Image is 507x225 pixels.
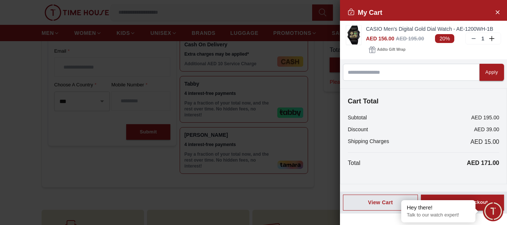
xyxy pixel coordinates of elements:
[471,114,500,121] p: AED 195.00
[483,201,503,221] div: Chat Widget
[348,126,368,133] p: Discount
[366,44,408,55] button: Addto Gift Wrap
[347,7,382,18] h2: My Cart
[480,64,504,81] button: Apply
[437,198,488,207] div: Proceed to Checkout
[421,195,504,211] button: Proceed to Checkout
[480,35,486,42] p: 1
[366,36,394,42] span: AED 156.00
[396,36,424,42] span: AED 195.00
[435,34,454,43] span: 20%
[348,159,360,168] p: Total
[348,138,389,146] p: Shipping Charges
[377,46,405,53] span: Add to Gift Wrap
[485,68,498,77] div: Apply
[471,138,499,146] span: AED 15.00
[491,6,503,18] button: Close Account
[343,195,418,211] button: View Cart
[366,25,501,33] a: CASIO Men's Digital Gold Dial Watch - AE-1200WH-1B
[407,212,470,218] p: Talk to our watch expert!
[467,159,499,168] p: AED 171.00
[349,199,412,206] div: View Cart
[348,114,367,121] p: Subtotal
[348,96,499,106] h4: Cart Total
[407,204,470,211] div: Hey there!
[474,126,499,133] p: AED 39.00
[346,26,361,44] img: ...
